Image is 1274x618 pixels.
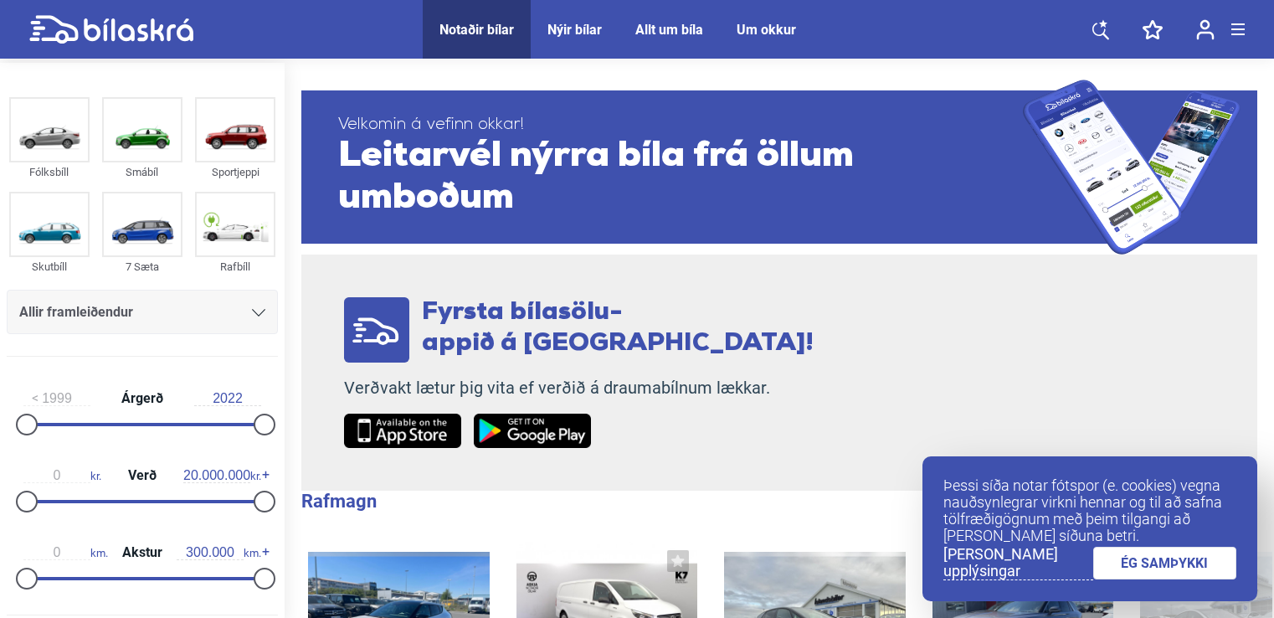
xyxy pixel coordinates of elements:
span: Árgerð [117,392,167,405]
a: Um okkur [737,22,796,38]
span: Allir framleiðendur [19,301,133,324]
span: Fyrsta bílasölu- appið á [GEOGRAPHIC_DATA]! [422,300,814,357]
a: Velkomin á vefinn okkar!Leitarvél nýrra bíla frá öllum umboðum [301,80,1257,255]
a: [PERSON_NAME] upplýsingar [943,546,1093,580]
div: Skutbíll [9,257,90,276]
span: Verð [124,469,161,482]
b: Rafmagn [301,491,377,512]
span: Akstur [118,546,167,559]
span: Velkomin á vefinn okkar! [338,115,1023,136]
a: Notaðir bílar [439,22,514,38]
div: Sportjeppi [195,162,275,182]
div: Smábíl [102,162,182,182]
a: Allt um bíla [635,22,703,38]
p: Verðvakt lætur þig vita ef verðið á draumabílnum lækkar. [344,378,814,399]
div: Fólksbíll [9,162,90,182]
p: Þessi síða notar fótspor (e. cookies) vegna nauðsynlegrar virkni hennar og til að safna tölfræðig... [943,477,1236,544]
a: ÉG SAMÞYKKI [1093,547,1237,579]
a: Nýir bílar [547,22,602,38]
div: 7 Sæta [102,257,182,276]
span: km. [23,545,108,560]
img: user-login.svg [1196,19,1215,40]
span: km. [177,545,261,560]
span: kr. [23,468,101,483]
span: kr. [183,468,261,483]
span: Leitarvél nýrra bíla frá öllum umboðum [338,136,1023,219]
div: Rafbíll [195,257,275,276]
